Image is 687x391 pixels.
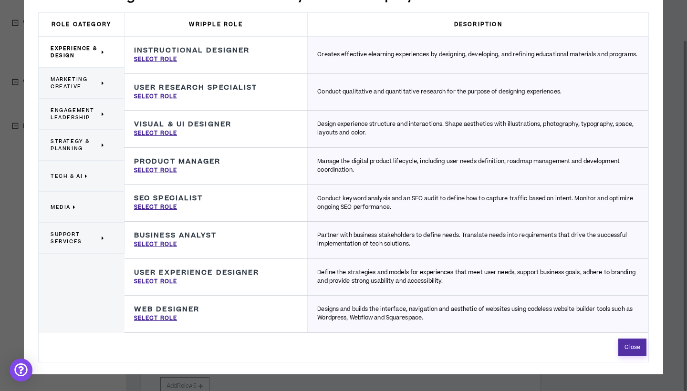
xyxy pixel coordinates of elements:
button: Close [618,339,646,356]
span: Support Services [51,231,99,245]
h3: SEO Specialist [134,194,203,203]
p: Designs and builds the interface, navigation and aesthetic of websites using codeless website bui... [317,305,638,322]
p: Creates effective elearning experiences by designing, developing, and refining educational materi... [317,51,637,59]
p: Design experience structure and interactions. Shape aesthetics with illustrations, photography, t... [317,120,638,137]
p: Select Role [134,93,177,101]
p: Select Role [134,203,177,212]
p: Conduct qualitative and quantitative research for the purpose of designing experiences. [317,88,562,96]
h3: User Experience Designer [134,268,259,277]
p: Select Role [134,278,177,286]
h3: Wripple Role [125,13,308,36]
span: Engagement Leadership [51,107,99,121]
p: Partner with business stakeholders to define needs. Translate needs into requirements that drive ... [317,231,638,248]
h3: Business Analyst [134,231,217,240]
h3: User Research Specialist [134,83,257,92]
div: Open Intercom Messenger [10,359,32,381]
h3: Visual & UI Designer [134,120,231,129]
span: Strategy & Planning [51,138,99,152]
h3: Role Category [39,13,125,36]
span: Marketing Creative [51,76,99,90]
span: Tech & AI [51,173,83,180]
h3: Description [308,13,648,36]
p: Define the strategies and models for experiences that meet user needs, support business goals, ad... [317,268,638,286]
p: Manage the digital product lifecycle, including user needs definition, roadmap management and dev... [317,157,638,175]
p: Select Role [134,166,177,175]
span: Media [51,204,71,211]
h3: Instructional Designer [134,46,250,55]
p: Select Role [134,240,177,249]
span: Experience & Design [51,45,99,59]
h3: Product Manager [134,157,221,166]
p: Select Role [134,314,177,323]
p: Select Role [134,129,177,138]
p: Select Role [134,55,177,64]
h3: Web Designer [134,305,199,314]
p: Conduct keyword analysis and an SEO audit to define how to capture traffic based on intent. Monit... [317,195,638,212]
